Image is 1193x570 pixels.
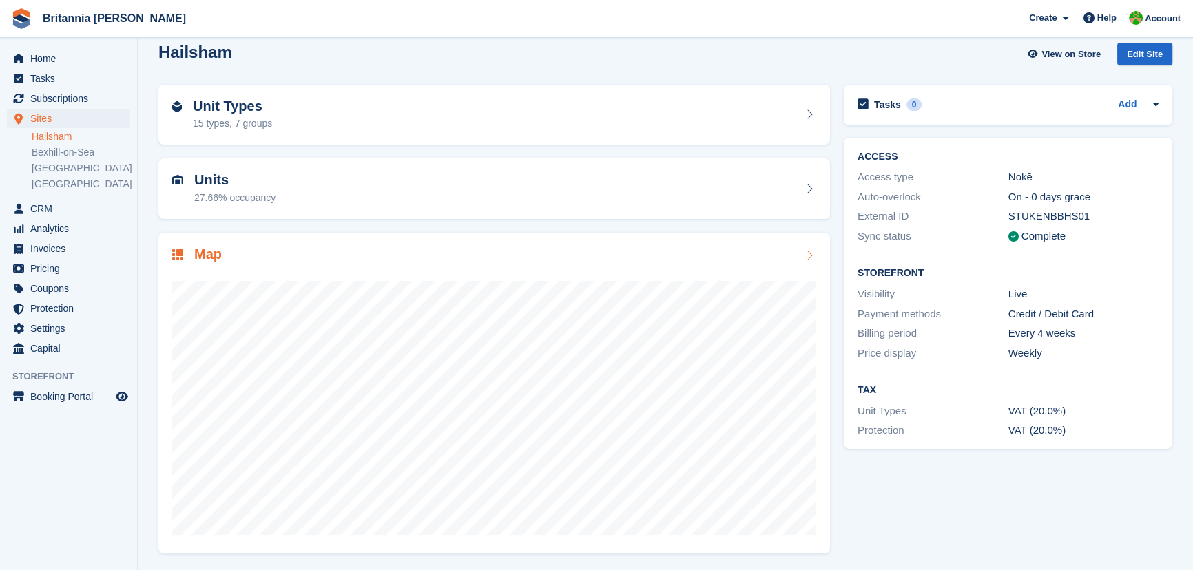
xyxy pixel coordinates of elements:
[1041,47,1101,61] span: View on Store
[7,69,130,88] a: menu
[7,259,130,278] a: menu
[1129,11,1143,25] img: Wendy Thorp
[906,98,922,111] div: 0
[172,249,183,260] img: map-icn-33ee37083ee616e46c38cad1a60f524a97daa1e2b2c8c0bc3eb3415660979fc1.svg
[858,385,1159,396] h2: Tax
[30,49,113,68] span: Home
[7,387,130,406] a: menu
[7,239,130,258] a: menu
[1008,286,1159,302] div: Live
[194,191,276,205] div: 27.66% occupancy
[158,233,830,553] a: Map
[30,69,113,88] span: Tasks
[858,189,1008,205] div: Auto-overlock
[858,306,1008,322] div: Payment methods
[858,346,1008,361] div: Price display
[1008,326,1159,341] div: Every 4 weeks
[1029,11,1057,25] span: Create
[11,8,32,29] img: stora-icon-8386f47178a22dfd0bd8f6a31ec36ba5ce8667c1dd55bd0f319d3a0aa187defe.svg
[858,326,1008,341] div: Billing period
[32,162,130,175] a: [GEOGRAPHIC_DATA]
[7,49,130,68] a: menu
[30,199,113,218] span: CRM
[7,279,130,298] a: menu
[30,219,113,238] span: Analytics
[858,151,1159,162] h2: ACCESS
[30,109,113,128] span: Sites
[858,423,1008,439] div: Protection
[7,319,130,338] a: menu
[172,175,183,184] img: unit-icn-7be61d7bf1b0ce9d3e12c5938cc71ed9869f7b940bace4675aadf7bd6d80202e.svg
[30,259,113,278] span: Pricing
[193,98,272,114] h2: Unit Types
[1008,169,1159,185] div: Nokē
[114,388,130,405] a: Preview store
[1008,209,1159,224] div: STUKENBBHS01
[172,101,182,112] img: unit-type-icn-2b2737a686de81e16bb02015468b77c625bbabd49415b5ef34ead5e3b44a266d.svg
[30,387,113,406] span: Booking Portal
[874,98,901,111] h2: Tasks
[158,158,830,219] a: Units 27.66% occupancy
[858,229,1008,244] div: Sync status
[30,279,113,298] span: Coupons
[1026,43,1106,65] a: View on Store
[7,89,130,108] a: menu
[7,109,130,128] a: menu
[37,7,191,30] a: Britannia [PERSON_NAME]
[30,339,113,358] span: Capital
[1117,43,1172,71] a: Edit Site
[158,43,232,61] h2: Hailsham
[1021,229,1066,244] div: Complete
[1008,189,1159,205] div: On - 0 days grace
[7,219,130,238] a: menu
[858,268,1159,279] h2: Storefront
[32,130,130,143] a: Hailsham
[30,299,113,318] span: Protection
[858,169,1008,185] div: Access type
[30,319,113,338] span: Settings
[7,339,130,358] a: menu
[1117,43,1172,65] div: Edit Site
[1008,306,1159,322] div: Credit / Debit Card
[1008,423,1159,439] div: VAT (20.0%)
[7,299,130,318] a: menu
[32,146,130,159] a: Bexhill-on-Sea
[1097,11,1117,25] span: Help
[858,209,1008,224] div: External ID
[12,370,137,383] span: Storefront
[7,199,130,218] a: menu
[193,116,272,131] div: 15 types, 7 groups
[30,239,113,258] span: Invoices
[1118,97,1137,113] a: Add
[194,246,222,262] h2: Map
[158,85,830,145] a: Unit Types 15 types, 7 groups
[858,403,1008,419] div: Unit Types
[30,89,113,108] span: Subscriptions
[1008,403,1159,419] div: VAT (20.0%)
[1008,346,1159,361] div: Weekly
[32,178,130,191] a: [GEOGRAPHIC_DATA]
[858,286,1008,302] div: Visibility
[194,172,276,188] h2: Units
[1145,12,1181,25] span: Account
